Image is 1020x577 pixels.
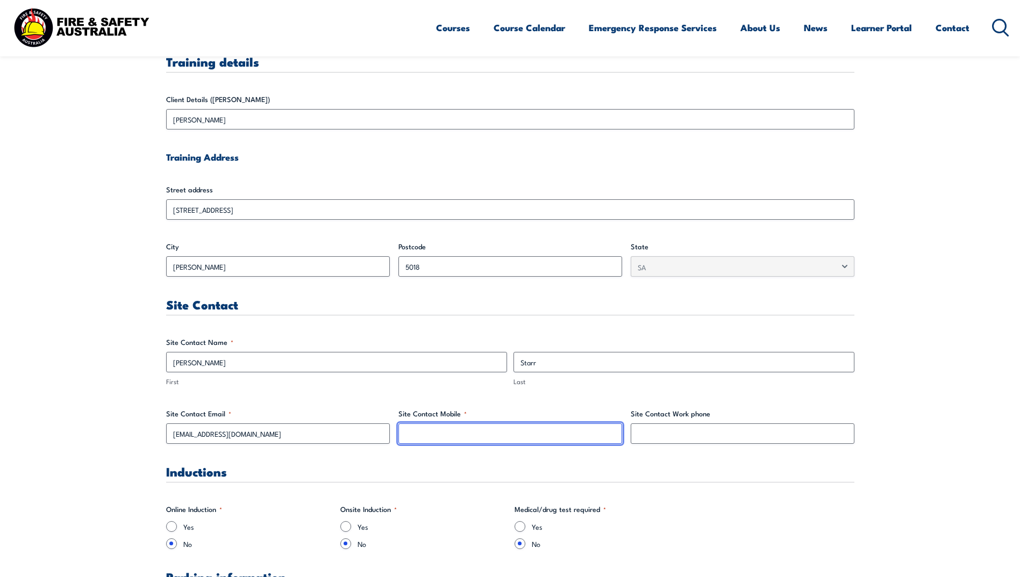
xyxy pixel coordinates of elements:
[183,521,332,532] label: Yes
[340,504,397,515] legend: Onsite Induction
[936,13,969,42] a: Contact
[166,465,854,478] h3: Inductions
[513,377,854,387] label: Last
[358,521,506,532] label: Yes
[166,241,390,252] label: City
[589,13,717,42] a: Emergency Response Services
[532,521,680,532] label: Yes
[358,538,506,549] label: No
[166,337,233,348] legend: Site Contact Name
[166,94,854,105] label: Client Details ([PERSON_NAME])
[166,55,854,68] h3: Training details
[436,13,470,42] a: Courses
[166,408,390,419] label: Site Contact Email
[851,13,912,42] a: Learner Portal
[183,538,332,549] label: No
[494,13,565,42] a: Course Calendar
[740,13,780,42] a: About Us
[166,151,854,163] h4: Training Address
[166,298,854,311] h3: Site Contact
[398,408,622,419] label: Site Contact Mobile
[398,241,622,252] label: Postcode
[804,13,828,42] a: News
[631,241,854,252] label: State
[166,184,854,195] label: Street address
[515,504,606,515] legend: Medical/drug test required
[631,408,854,419] label: Site Contact Work phone
[166,504,222,515] legend: Online Induction
[166,377,507,387] label: First
[532,538,680,549] label: No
